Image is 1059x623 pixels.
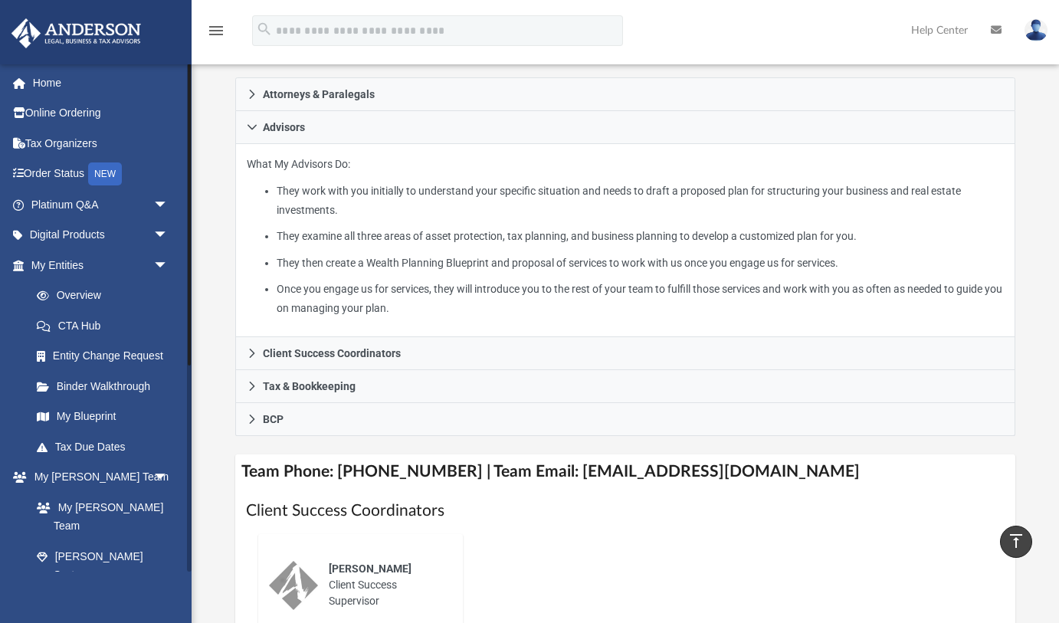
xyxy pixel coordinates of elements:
[21,371,192,402] a: Binder Walkthrough
[207,29,225,40] a: menu
[247,155,1005,317] p: What My Advisors Do:
[263,89,375,100] span: Attorneys & Paralegals
[11,462,192,493] a: My [PERSON_NAME] Teamarrow_drop_down
[11,128,192,159] a: Tax Organizers
[153,220,184,251] span: arrow_drop_down
[11,159,192,190] a: Order StatusNEW
[88,162,122,185] div: NEW
[277,227,1005,246] li: They examine all three areas of asset protection, tax planning, and business planning to develop ...
[11,220,192,251] a: Digital Productsarrow_drop_down
[263,414,284,425] span: BCP
[11,98,192,129] a: Online Ordering
[21,341,192,372] a: Entity Change Request
[263,348,401,359] span: Client Success Coordinators
[153,462,184,493] span: arrow_drop_down
[263,122,305,133] span: Advisors
[235,144,1016,337] div: Advisors
[235,370,1016,403] a: Tax & Bookkeeping
[21,402,184,432] a: My Blueprint
[256,21,273,38] i: search
[235,337,1016,370] a: Client Success Coordinators
[235,403,1016,436] a: BCP
[11,250,192,280] a: My Entitiesarrow_drop_down
[153,250,184,281] span: arrow_drop_down
[277,182,1005,219] li: They work with you initially to understand your specific situation and needs to draft a proposed ...
[7,18,146,48] img: Anderson Advisors Platinum Portal
[318,550,452,620] div: Client Success Supervisor
[1007,532,1025,550] i: vertical_align_top
[1025,19,1048,41] img: User Pic
[246,500,1005,522] h1: Client Success Coordinators
[235,111,1016,144] a: Advisors
[263,381,356,392] span: Tax & Bookkeeping
[21,492,184,541] a: My [PERSON_NAME] Team
[277,280,1005,317] li: Once you engage us for services, they will introduce you to the rest of your team to fulfill thos...
[329,562,411,575] span: [PERSON_NAME]
[11,189,192,220] a: Platinum Q&Aarrow_drop_down
[235,454,1016,489] h4: Team Phone: [PHONE_NUMBER] | Team Email: [EMAIL_ADDRESS][DOMAIN_NAME]
[21,310,192,341] a: CTA Hub
[235,77,1016,111] a: Attorneys & Paralegals
[269,561,318,610] img: thumbnail
[153,189,184,221] span: arrow_drop_down
[207,21,225,40] i: menu
[21,280,192,311] a: Overview
[21,541,192,590] a: [PERSON_NAME] System
[21,431,192,462] a: Tax Due Dates
[1000,526,1032,558] a: vertical_align_top
[11,67,192,98] a: Home
[277,254,1005,273] li: They then create a Wealth Planning Blueprint and proposal of services to work with us once you en...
